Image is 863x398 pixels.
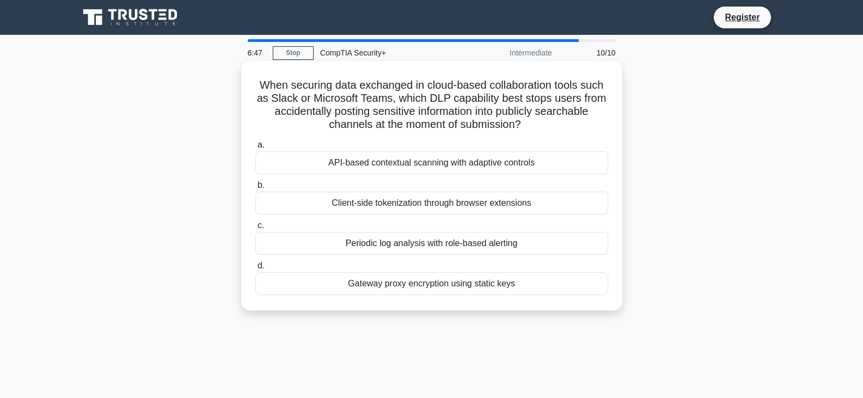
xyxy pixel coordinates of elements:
div: API-based contextual scanning with adaptive controls [255,151,608,174]
h5: When securing data exchanged in cloud-based collaboration tools such as Slack or Microsoft Teams,... [254,78,609,132]
div: Periodic log analysis with role-based alerting [255,232,608,255]
span: b. [258,180,265,189]
span: d. [258,261,265,270]
div: Intermediate [463,42,559,64]
div: CompTIA Security+ [314,42,463,64]
a: Stop [273,46,314,60]
div: 6:47 [241,42,273,64]
span: a. [258,140,265,149]
div: Client-side tokenization through browser extensions [255,192,608,215]
span: c. [258,221,264,230]
div: Gateway proxy encryption using static keys [255,272,608,295]
div: 10/10 [559,42,622,64]
a: Register [718,10,766,24]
